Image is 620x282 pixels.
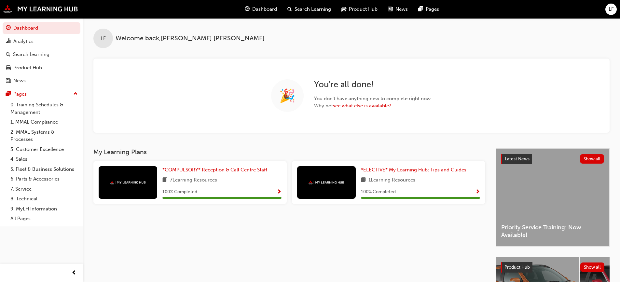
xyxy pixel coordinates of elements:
[13,90,27,98] div: Pages
[116,35,265,42] span: Welcome back , [PERSON_NAME] [PERSON_NAME]
[368,176,415,184] span: 1 Learning Resources
[162,176,167,184] span: book-icon
[609,6,614,13] span: LF
[13,51,49,58] div: Search Learning
[13,77,26,85] div: News
[336,3,383,16] a: car-iconProduct Hub
[6,65,11,71] span: car-icon
[8,144,80,154] a: 3. Customer Excellence
[287,5,292,13] span: search-icon
[8,154,80,164] a: 4. Sales
[314,79,432,90] h2: You ' re all done!
[13,64,42,72] div: Product Hub
[8,194,80,204] a: 8. Technical
[8,127,80,144] a: 2. MMAL Systems & Processes
[3,5,78,13] img: mmal
[361,176,366,184] span: book-icon
[3,21,80,88] button: DashboardAnalyticsSearch LearningProduct HubNews
[3,75,80,87] a: News
[8,174,80,184] a: 6. Parts & Accessories
[333,103,391,109] a: see what else is available?
[6,39,11,45] span: chart-icon
[73,90,78,98] span: up-icon
[501,154,604,164] a: Latest NewsShow all
[8,117,80,127] a: 1. MMAL Compliance
[413,3,444,16] a: pages-iconPages
[162,166,270,174] a: *COMPULSORY* Reception & Call Centre Staff
[383,3,413,16] a: news-iconNews
[505,156,530,162] span: Latest News
[501,224,604,238] span: Priority Service Training: Now Available!
[3,35,80,47] a: Analytics
[13,38,34,45] div: Analytics
[3,88,80,100] button: Pages
[6,78,11,84] span: news-icon
[475,188,480,196] button: Show Progress
[504,264,530,270] span: Product Hub
[3,62,80,74] a: Product Hub
[8,100,80,117] a: 0. Training Schedules & Management
[475,189,480,195] span: Show Progress
[245,5,250,13] span: guage-icon
[6,25,11,31] span: guage-icon
[496,148,610,247] a: Latest NewsShow allPriority Service Training: Now Available!
[72,269,76,277] span: prev-icon
[162,188,197,196] span: 100 % Completed
[101,35,106,42] span: LF
[282,3,336,16] a: search-iconSearch Learning
[277,188,282,196] button: Show Progress
[605,4,617,15] button: LF
[309,181,344,185] img: mmal
[6,52,10,58] span: search-icon
[349,6,378,13] span: Product Hub
[162,167,267,173] span: *COMPULSORY* Reception & Call Centre Staff
[361,188,396,196] span: 100 % Completed
[580,154,604,164] button: Show all
[418,5,423,13] span: pages-icon
[426,6,439,13] span: Pages
[8,184,80,194] a: 7. Service
[8,204,80,214] a: 9. MyLH Information
[314,102,432,110] span: Why not
[252,6,277,13] span: Dashboard
[279,92,296,100] span: 🎉
[580,262,605,272] button: Show all
[110,181,146,185] img: mmal
[341,5,346,13] span: car-icon
[314,95,432,102] span: You don ' t have anything new to complete right now.
[3,48,80,60] a: Search Learning
[240,3,282,16] a: guage-iconDashboard
[361,166,469,174] a: *ELECTIVE* My Learning Hub: Tips and Guides
[361,167,466,173] span: *ELECTIVE* My Learning Hub: Tips and Guides
[8,214,80,224] a: All Pages
[8,164,80,174] a: 5. Fleet & Business Solutions
[388,5,393,13] span: news-icon
[3,22,80,34] a: Dashboard
[6,91,11,97] span: pages-icon
[93,148,485,156] h3: My Learning Plans
[277,189,282,195] span: Show Progress
[295,6,331,13] span: Search Learning
[501,262,604,273] a: Product HubShow all
[170,176,217,184] span: 7 Learning Resources
[395,6,408,13] span: News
